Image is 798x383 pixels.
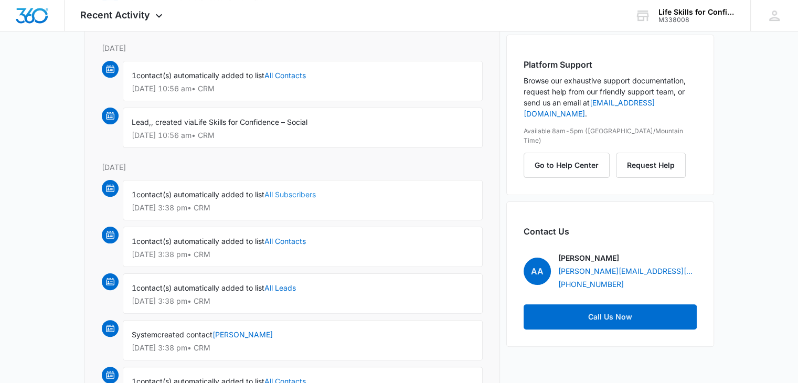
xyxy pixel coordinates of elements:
[132,330,157,339] span: System
[132,297,474,305] p: [DATE] 3:38 pm • CRM
[102,162,483,173] p: [DATE]
[136,237,264,246] span: contact(s) automatically added to list
[264,283,296,292] a: All Leads
[132,85,474,92] p: [DATE] 10:56 am • CRM
[132,237,136,246] span: 1
[80,9,150,20] span: Recent Activity
[658,8,735,16] div: account name
[558,279,624,290] a: [PHONE_NUMBER]
[264,237,306,246] a: All Contacts
[136,283,264,292] span: contact(s) automatically added to list
[194,118,307,126] span: Life Skills for Confidence – Social
[132,132,474,139] p: [DATE] 10:56 am • CRM
[524,225,697,238] h2: Contact Us
[524,258,551,285] span: AA
[616,153,686,178] button: Request Help
[558,265,697,276] a: [PERSON_NAME][EMAIL_ADDRESS][DOMAIN_NAME]
[524,153,610,178] button: Go to Help Center
[264,190,316,199] a: All Subscribers
[264,71,306,80] a: All Contacts
[524,58,697,71] h2: Platform Support
[132,344,474,352] p: [DATE] 3:38 pm • CRM
[132,204,474,211] p: [DATE] 3:38 pm • CRM
[524,75,697,119] p: Browse our exhaustive support documentation, request help from our friendly support team, or send...
[212,330,273,339] a: [PERSON_NAME]
[132,283,136,292] span: 1
[524,126,697,145] p: Available 8am-5pm ([GEOGRAPHIC_DATA]/Mountain Time)
[616,161,686,169] a: Request Help
[136,190,264,199] span: contact(s) automatically added to list
[524,161,616,169] a: Go to Help Center
[524,304,697,329] a: Call Us Now
[157,330,212,339] span: created contact
[132,251,474,258] p: [DATE] 3:38 pm • CRM
[136,71,264,80] span: contact(s) automatically added to list
[132,118,151,126] span: Lead,
[102,42,483,54] p: [DATE]
[151,118,194,126] span: , created via
[132,190,136,199] span: 1
[132,71,136,80] span: 1
[558,252,619,263] p: [PERSON_NAME]
[658,16,735,24] div: account id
